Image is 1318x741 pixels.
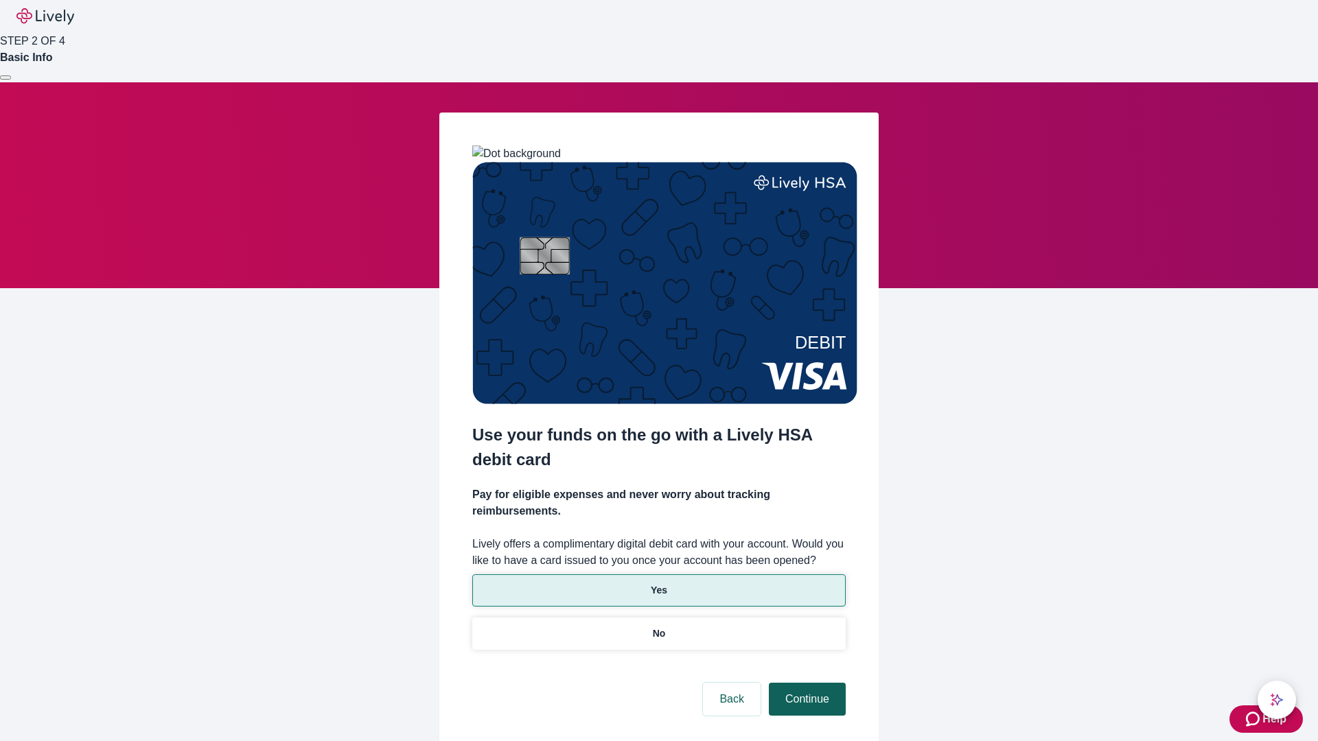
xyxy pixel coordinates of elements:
img: Dot background [472,145,561,162]
span: Help [1262,711,1286,727]
button: Back [703,683,761,716]
button: No [472,617,846,650]
h2: Use your funds on the go with a Lively HSA debit card [472,423,846,472]
button: chat [1258,681,1296,719]
label: Lively offers a complimentary digital debit card with your account. Would you like to have a card... [472,536,846,569]
img: Debit card [472,162,857,404]
svg: Zendesk support icon [1246,711,1262,727]
button: Yes [472,574,846,607]
button: Continue [769,683,846,716]
p: No [653,626,666,641]
img: Lively [16,8,74,25]
p: Yes [651,583,667,598]
h4: Pay for eligible expenses and never worry about tracking reimbursements. [472,486,846,519]
button: Zendesk support iconHelp [1229,705,1303,733]
svg: Lively AI Assistant [1270,693,1284,707]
